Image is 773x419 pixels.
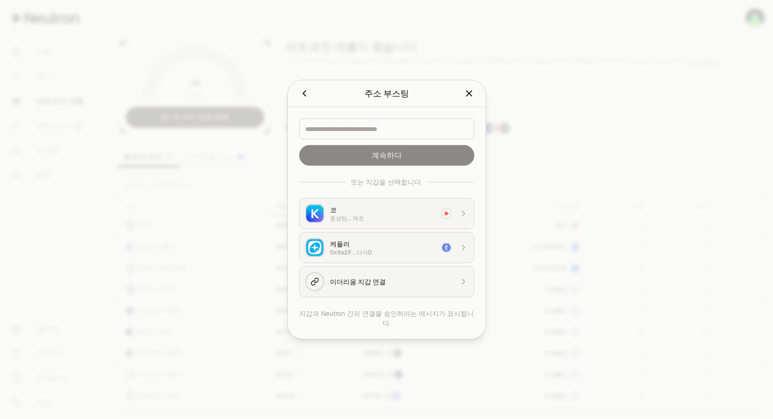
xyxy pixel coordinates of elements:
[330,249,436,256] div: 0x9a2F... 다아0
[299,232,474,263] button: 케플러케플러0x9a2F... 다아0이더리움 로고
[330,205,436,215] div: 코
[299,87,310,100] button: 뒤로
[364,87,409,100] div: 주소 부스팅
[351,177,422,187] div: 또는 지갑을 선택합니다.
[442,244,451,252] img: 이더리움 로고
[306,239,323,256] img: 케플러
[299,309,474,328] div: 지갑과 Neutron 간의 연결을 승인하라는 메시지가 표시됩니다.
[330,239,436,249] div: 케플러
[306,205,323,222] img: 케플러
[464,87,474,100] button: 닫다
[330,215,436,222] div: 중성탄... 제조
[330,277,453,287] div: 이더리움 지갑 연결
[299,198,474,229] button: 케플러코중성탄... 제조중성자 로고
[299,266,474,297] button: 이더리움 지갑 연결
[442,209,451,218] img: 중성자 로고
